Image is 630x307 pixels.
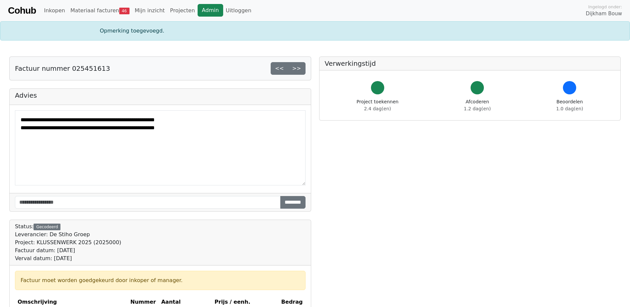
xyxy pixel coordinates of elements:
[119,8,130,14] span: 46
[167,4,198,17] a: Projecten
[21,276,300,284] div: Factuur moet worden goedgekeurd door inkoper of manager.
[15,91,306,99] h5: Advies
[15,223,121,262] div: Status:
[15,231,121,239] div: Leverancier: De Stiho Groep
[588,4,622,10] span: Ingelogd onder:
[15,64,110,72] h5: Factuur nummer 025451613
[223,4,254,17] a: Uitloggen
[15,247,121,255] div: Factuur datum: [DATE]
[586,10,622,18] span: Dijkham Bouw
[357,98,399,112] div: Project toekennen
[68,4,132,17] a: Materiaal facturen46
[288,62,306,75] a: >>
[464,98,491,112] div: Afcoderen
[556,106,583,111] span: 1.0 dag(en)
[8,3,36,19] a: Cohub
[464,106,491,111] span: 1.2 dag(en)
[15,239,121,247] div: Project: KLUSSENWERK 2025 (2025000)
[15,255,121,262] div: Verval datum: [DATE]
[198,4,223,17] a: Admin
[41,4,67,17] a: Inkopen
[34,224,60,230] div: Gecodeerd
[96,27,534,35] div: Opmerking toegevoegd.
[132,4,168,17] a: Mijn inzicht
[271,62,288,75] a: <<
[325,59,615,67] h5: Verwerkingstijd
[364,106,391,111] span: 2.4 dag(en)
[556,98,583,112] div: Beoordelen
